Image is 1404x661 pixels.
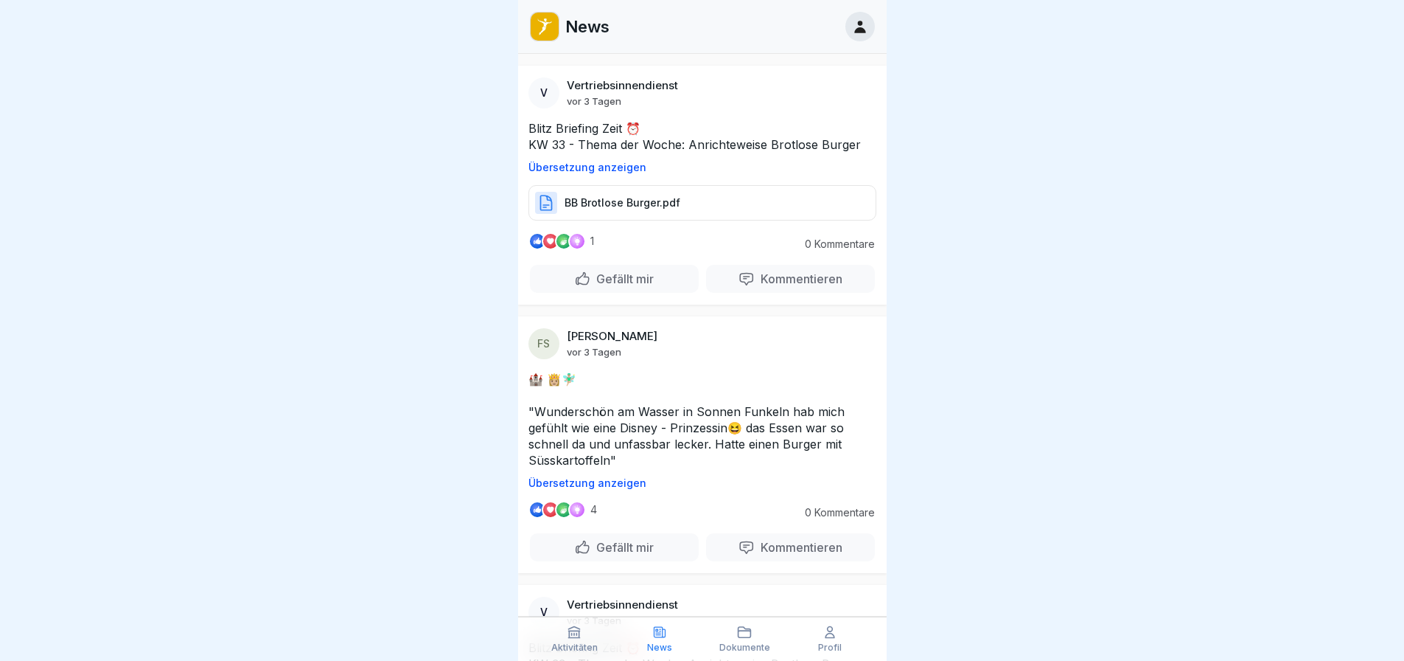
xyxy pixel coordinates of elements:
[528,371,876,468] p: 🏰 👸🏼🧚🏼‍♂️ "Wunderschön am Wasser in Sonnen Funkeln hab mich gefühlt wie eine Disney - Prinzessin😆...
[528,202,876,217] a: BB Brotlose Burger.pdf
[647,643,672,653] p: News
[794,507,875,519] p: 0 Kommentare
[565,195,680,210] p: BB Brotlose Burger.pdf
[565,17,610,36] p: News
[794,238,875,250] p: 0 Kommentare
[528,328,559,359] div: FS
[719,643,770,653] p: Dokumente
[567,346,621,358] p: vor 3 Tagen
[567,598,678,612] p: Vertriebsinnendienst
[590,504,597,516] p: 4
[528,120,876,153] p: Blitz Briefing Zeit ⏰ KW 33 - Thema der Woche: Anrichteweise Brotlose Burger
[528,597,559,628] div: V
[531,13,559,41] img: oo2rwhh5g6mqyfqxhtbddxvd.png
[567,330,657,343] p: [PERSON_NAME]
[590,271,654,286] p: Gefällt mir
[567,79,678,92] p: Vertriebsinnendienst
[567,615,621,626] p: vor 3 Tagen
[818,643,842,653] p: Profil
[567,95,621,107] p: vor 3 Tagen
[551,643,598,653] p: Aktivitäten
[590,235,594,247] p: 1
[528,477,876,489] p: Übersetzung anzeigen
[528,162,876,173] p: Übersetzung anzeigen
[528,77,559,108] div: V
[755,271,842,286] p: Kommentieren
[755,540,842,555] p: Kommentieren
[590,540,654,555] p: Gefällt mir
